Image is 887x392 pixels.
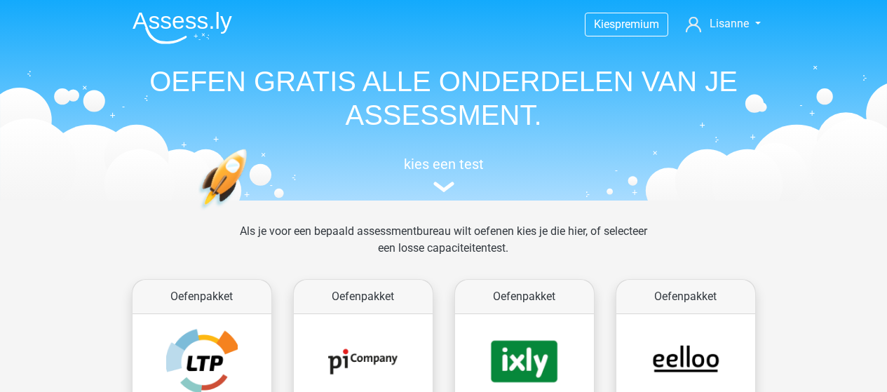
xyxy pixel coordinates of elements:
h5: kies een test [121,156,766,173]
img: Assessly [133,11,232,44]
a: Lisanne [680,15,766,32]
span: Kies [594,18,615,31]
a: Kiespremium [585,15,668,34]
h1: OEFEN GRATIS ALLE ONDERDELEN VAN JE ASSESSMENT. [121,65,766,132]
div: Als je voor een bepaald assessmentbureau wilt oefenen kies je die hier, of selecteer een losse ca... [229,223,658,273]
span: Lisanne [710,17,749,30]
a: kies een test [121,156,766,193]
span: premium [615,18,659,31]
img: oefenen [198,149,302,276]
img: assessment [433,182,454,192]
